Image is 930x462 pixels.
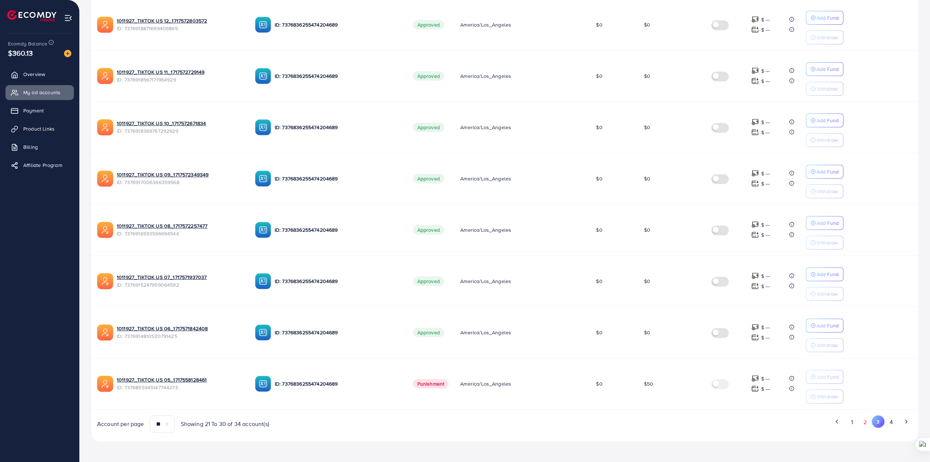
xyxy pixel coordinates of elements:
span: $0 [644,278,650,285]
span: $0 [644,72,650,80]
a: Affiliate Program [5,158,74,172]
a: Billing [5,140,74,154]
button: Withdraw [806,390,843,403]
img: top-up amount [751,67,759,75]
ul: Pagination [511,415,913,429]
span: Product Links [23,125,55,132]
span: America/Los_Angeles [460,175,511,182]
button: Withdraw [806,236,843,250]
p: $ --- [761,128,770,137]
span: ID: 7376918567171964929 [117,76,243,83]
a: 1011927_TIKTOK US 11_1717572729149 [117,68,243,76]
a: 1011927_TIKTOK US 05_1717558128461 [117,376,243,383]
a: 1011927_TIKTOK US 08_1717572257477 [117,222,243,230]
button: Withdraw [806,338,843,352]
div: <span class='underline'>1011927_TIKTOK US 08_1717572257477</span></br>7376916593596694544 [117,222,243,237]
span: $0 [644,124,650,131]
img: ic-ads-acc.e4c84228.svg [97,119,113,135]
span: $360.13 [7,43,34,64]
img: ic-ads-acc.e4c84228.svg [97,273,113,289]
p: $ --- [761,231,770,239]
span: Approved [413,123,444,132]
span: Overview [23,71,45,78]
img: ic-ba-acc.ded83a64.svg [255,324,271,340]
img: logo [7,10,56,21]
p: $ --- [761,323,770,332]
p: Add Fund [816,219,839,227]
button: Withdraw [806,82,843,96]
p: Add Fund [816,116,839,125]
span: My ad accounts [23,89,60,96]
button: Withdraw [806,184,843,198]
button: Go to page 3 [872,415,885,428]
span: ID: 7376916593596694544 [117,230,243,237]
button: Add Fund [806,267,843,281]
a: 1011927_TIKTOK US 07_1717571937037 [117,274,243,281]
a: My ad accounts [5,85,74,100]
span: Approved [413,71,444,81]
button: Add Fund [806,62,843,76]
span: Approved [413,174,444,183]
span: Ecomdy Balance [8,40,47,47]
button: Go to page 4 [885,415,898,429]
span: Affiliate Program [23,162,62,169]
p: Add Fund [816,167,839,176]
p: Withdraw [816,187,838,196]
div: <span class='underline'>1011927_TIKTOK US 07_1717571937037</span></br>7376915247959064592 [117,274,243,288]
span: $0 [644,226,650,234]
img: top-up amount [751,180,759,187]
img: ic-ba-acc.ded83a64.svg [255,222,271,238]
img: top-up amount [751,282,759,290]
span: ID: 7376915247959064592 [117,281,243,288]
span: Showing 21 To 30 of 34 account(s) [181,420,269,428]
span: $0 [596,72,602,80]
p: Add Fund [816,373,839,381]
span: $0 [644,329,650,336]
iframe: Chat [899,429,925,457]
a: 1011927_TIKTOK US 09_1717572349349 [117,171,243,178]
span: $0 [596,226,602,234]
img: top-up amount [751,221,759,228]
p: $ --- [761,118,770,127]
span: America/Los_Angeles [460,380,511,387]
img: ic-ads-acc.e4c84228.svg [97,68,113,84]
button: Go to page 1 [846,415,858,429]
img: image [64,50,71,57]
button: Go to previous page [831,415,843,428]
img: top-up amount [751,118,759,126]
div: <span class='underline'>1011927_TIKTOK US 05_1717558128461</span></br>7376855945147744273 [117,376,243,391]
p: ID: 7376836255474204689 [275,72,401,80]
img: ic-ba-acc.ded83a64.svg [255,273,271,289]
div: <span class='underline'>1011927_TIKTOK US 12_1717572803572</span></br>7376918871699406865 [117,17,243,32]
button: Add Fund [806,165,843,179]
img: ic-ba-acc.ded83a64.svg [255,171,271,187]
span: Billing [23,143,38,151]
button: Add Fund [806,319,843,332]
img: top-up amount [751,375,759,382]
span: America/Los_Angeles [460,226,511,234]
span: America/Los_Angeles [460,21,511,28]
div: <span class='underline'>1011927_TIKTOK US 09_1717572349349</span></br>7376917006366359568 [117,171,243,186]
a: Product Links [5,122,74,136]
p: $ --- [761,169,770,178]
span: ID: 7376914810530791425 [117,332,243,340]
span: $50 [644,380,653,387]
p: Add Fund [816,13,839,22]
img: ic-ads-acc.e4c84228.svg [97,171,113,187]
span: $0 [596,278,602,285]
span: Approved [413,276,444,286]
img: top-up amount [751,272,759,280]
button: Add Fund [806,11,843,25]
div: <span class='underline'>1011927_TIKTOK US 10_1717572671834</span></br>7376918369767292929 [117,120,243,135]
span: $0 [596,124,602,131]
span: America/Los_Angeles [460,124,511,131]
a: Payment [5,103,74,118]
button: Withdraw [806,133,843,147]
button: Withdraw [806,31,843,44]
a: Overview [5,67,74,81]
img: ic-ba-acc.ded83a64.svg [255,376,271,392]
p: Withdraw [816,136,838,144]
span: America/Los_Angeles [460,278,511,285]
button: Add Fund [806,113,843,127]
p: Withdraw [816,341,838,350]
